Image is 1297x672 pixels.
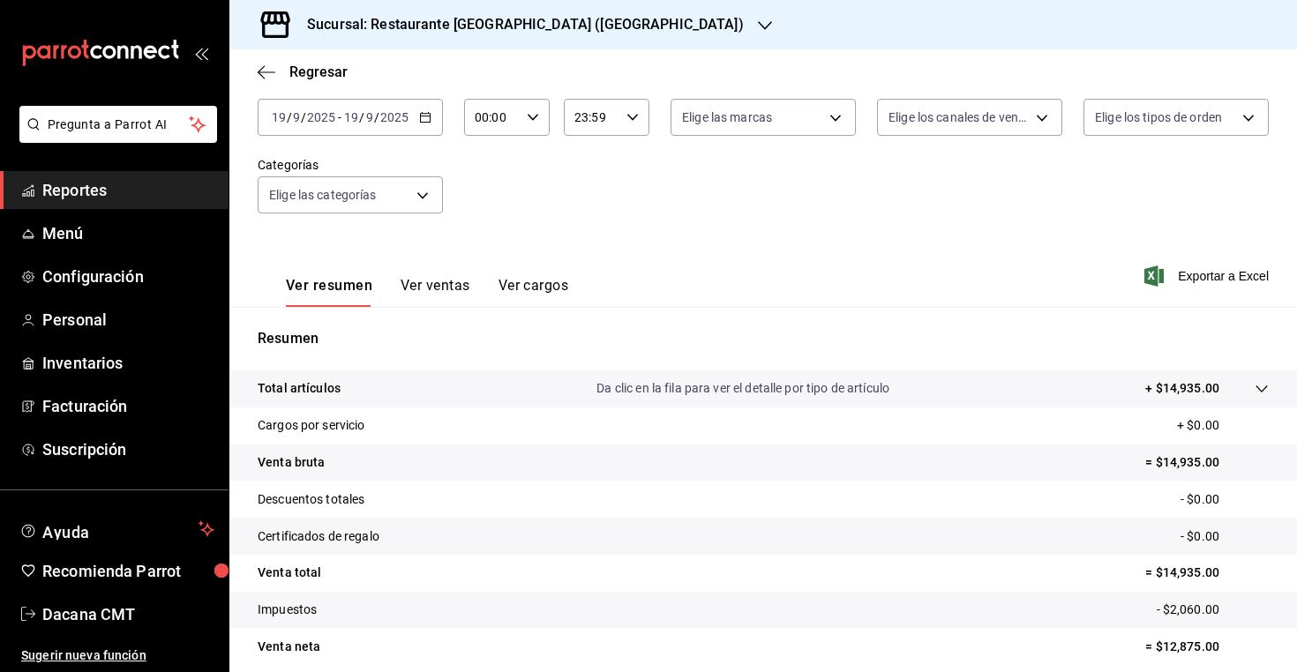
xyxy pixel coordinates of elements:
label: Categorías [258,159,443,171]
p: - $0.00 [1181,490,1269,509]
input: -- [292,110,301,124]
span: Elige las marcas [682,108,772,126]
span: / [301,110,306,124]
p: Venta neta [258,638,320,656]
button: Ver resumen [286,277,372,307]
span: Facturación [42,394,214,418]
p: = $12,875.00 [1145,638,1269,656]
span: Dacana CMT [42,602,214,626]
p: - $0.00 [1181,527,1269,546]
p: + $0.00 [1177,416,1269,435]
input: ---- [379,110,409,124]
span: Sugerir nueva función [21,646,214,665]
p: Cargos por servicio [258,416,365,435]
span: Ayuda [42,519,191,540]
span: / [287,110,292,124]
p: Da clic en la fila para ver el detalle por tipo de artículo [596,379,889,398]
span: Regresar [289,63,348,80]
span: Elige los tipos de orden [1095,108,1222,126]
p: Venta bruta [258,453,325,472]
p: Descuentos totales [258,490,364,509]
button: Ver cargos [499,277,569,307]
p: = $14,935.00 [1145,453,1269,472]
span: Menú [42,221,214,245]
span: Personal [42,308,214,332]
p: Total artículos [258,379,341,398]
input: -- [343,110,359,124]
span: Pregunta a Parrot AI [48,116,190,134]
a: Pregunta a Parrot AI [12,128,217,146]
span: - [338,110,341,124]
span: Recomienda Parrot [42,559,214,583]
div: navigation tabs [286,277,568,307]
p: Certificados de regalo [258,527,379,546]
button: Exportar a Excel [1148,265,1269,287]
span: Reportes [42,178,214,202]
span: Elige los canales de venta [888,108,1030,126]
p: Resumen [258,328,1269,349]
span: / [374,110,379,124]
input: ---- [306,110,336,124]
span: Inventarios [42,351,214,375]
p: Venta total [258,564,321,582]
p: Impuestos [258,601,317,619]
button: Regresar [258,63,348,80]
button: open_drawer_menu [194,46,208,60]
p: = $14,935.00 [1145,564,1269,582]
button: Pregunta a Parrot AI [19,106,217,143]
span: Elige las categorías [269,186,377,204]
p: + $14,935.00 [1145,379,1219,398]
span: / [359,110,364,124]
span: Suscripción [42,437,214,461]
input: -- [271,110,287,124]
h3: Sucursal: Restaurante [GEOGRAPHIC_DATA] ([GEOGRAPHIC_DATA]) [293,14,744,35]
span: Configuración [42,265,214,288]
input: -- [365,110,374,124]
p: - $2,060.00 [1157,601,1269,619]
button: Ver ventas [401,277,470,307]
